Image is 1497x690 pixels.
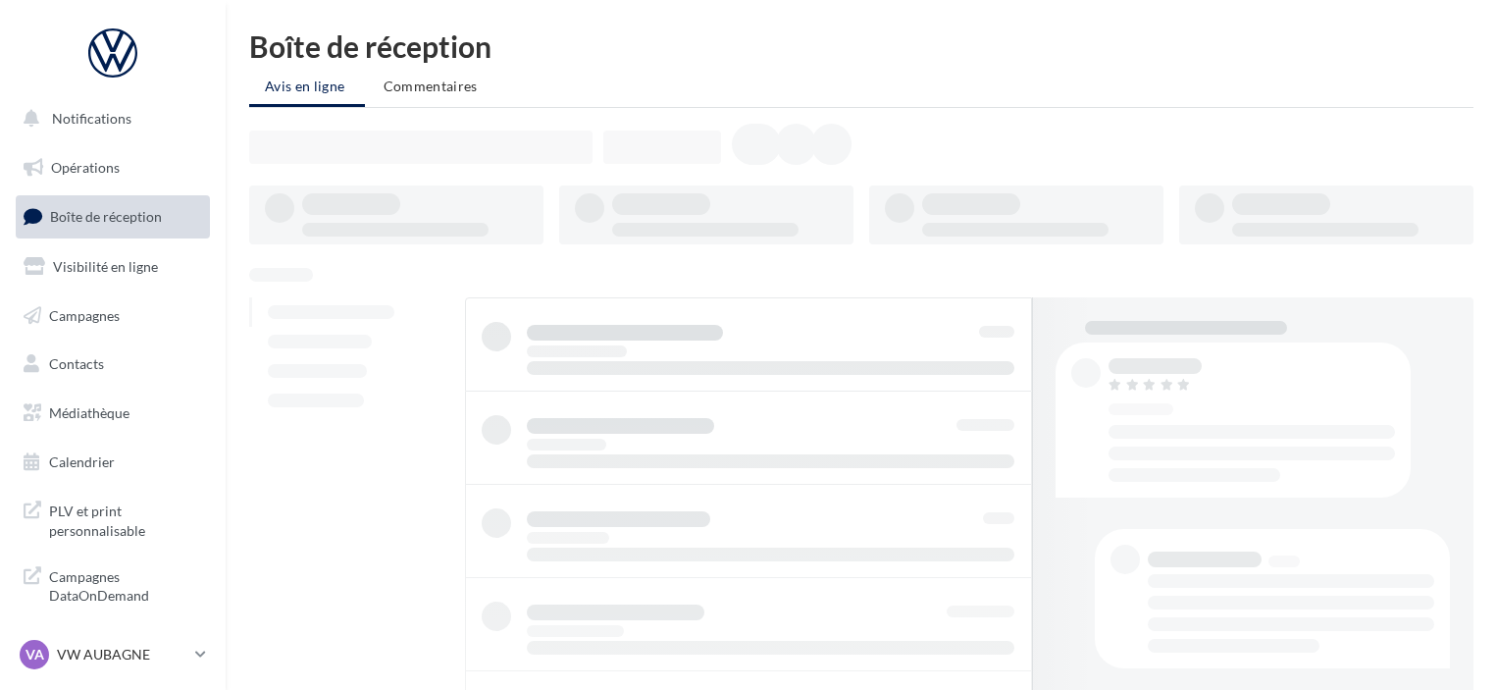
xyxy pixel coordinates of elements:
[384,78,478,94] span: Commentaires
[49,563,202,606] span: Campagnes DataOnDemand
[53,258,158,275] span: Visibilité en ligne
[12,442,214,483] a: Calendrier
[12,344,214,385] a: Contacts
[49,453,115,470] span: Calendrier
[51,159,120,176] span: Opérations
[12,98,206,139] button: Notifications
[12,490,214,548] a: PLV et print personnalisable
[49,306,120,323] span: Campagnes
[12,147,214,188] a: Opérations
[52,110,131,127] span: Notifications
[16,636,210,673] a: VA VW AUBAGNE
[49,498,202,540] span: PLV et print personnalisable
[12,295,214,337] a: Campagnes
[57,645,187,664] p: VW AUBAGNE
[50,208,162,225] span: Boîte de réception
[249,31,1473,61] div: Boîte de réception
[49,355,104,372] span: Contacts
[26,645,44,664] span: VA
[12,393,214,434] a: Médiathèque
[49,404,129,421] span: Médiathèque
[12,246,214,288] a: Visibilité en ligne
[12,556,214,613] a: Campagnes DataOnDemand
[12,195,214,238] a: Boîte de réception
